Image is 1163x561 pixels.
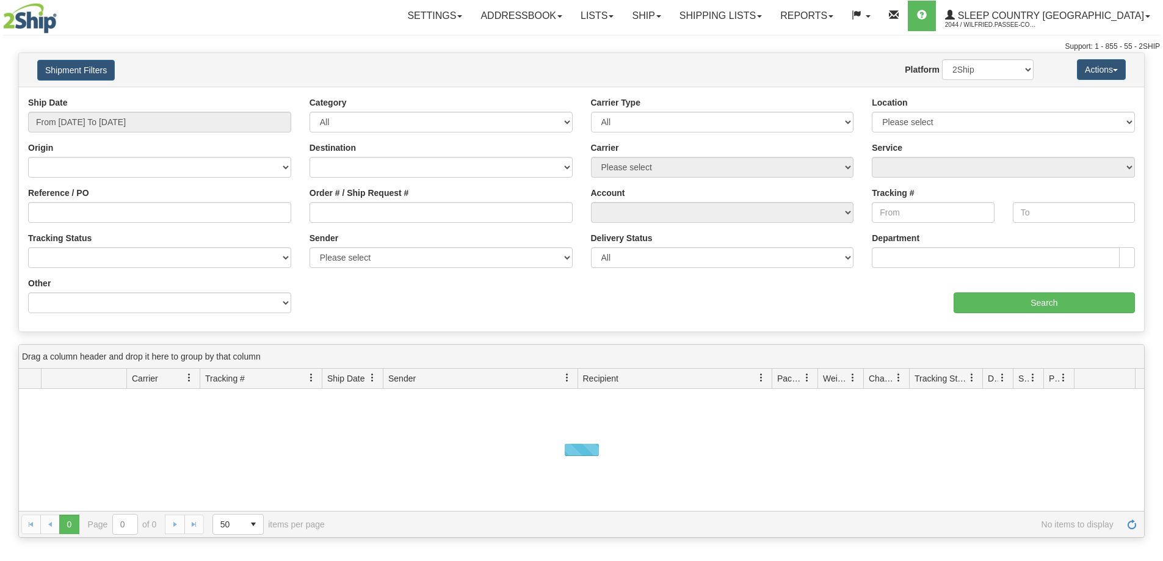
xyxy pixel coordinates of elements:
span: Page sizes drop down [212,514,264,535]
input: Search [954,292,1135,313]
a: Carrier filter column settings [179,367,200,388]
a: Weight filter column settings [842,367,863,388]
span: select [244,515,263,534]
a: Ship Date filter column settings [362,367,383,388]
span: items per page [212,514,325,535]
span: Shipment Issues [1018,372,1029,385]
label: Carrier [591,142,619,154]
label: Ship Date [28,96,68,109]
a: Tracking Status filter column settings [962,367,982,388]
a: Packages filter column settings [797,367,817,388]
a: Recipient filter column settings [751,367,772,388]
label: Department [872,232,919,244]
label: Order # / Ship Request # [310,187,409,199]
span: Sender [388,372,416,385]
label: Location [872,96,907,109]
label: Delivery Status [591,232,653,244]
a: Delivery Status filter column settings [992,367,1013,388]
a: Reports [771,1,842,31]
span: Pickup Status [1049,372,1059,385]
span: Page 0 [59,515,79,534]
span: Weight [823,372,849,385]
span: Sleep Country [GEOGRAPHIC_DATA] [955,10,1144,21]
span: Recipient [583,372,618,385]
a: Charge filter column settings [888,367,909,388]
a: Shipping lists [670,1,771,31]
label: Account [591,187,625,199]
a: Pickup Status filter column settings [1053,367,1074,388]
a: Lists [571,1,623,31]
a: Refresh [1122,515,1142,534]
div: Support: 1 - 855 - 55 - 2SHIP [3,42,1160,52]
span: Delivery Status [988,372,998,385]
a: Sender filter column settings [557,367,578,388]
span: Tracking # [205,372,245,385]
iframe: chat widget [1135,218,1162,342]
button: Shipment Filters [37,60,115,81]
span: Charge [869,372,894,385]
label: Other [28,277,51,289]
a: Tracking # filter column settings [301,367,322,388]
label: Service [872,142,902,154]
label: Carrier Type [591,96,640,109]
a: Settings [398,1,471,31]
div: grid grouping header [19,345,1144,369]
label: Platform [905,63,940,76]
label: Tracking # [872,187,914,199]
span: Tracking Status [915,372,968,385]
label: Sender [310,232,338,244]
span: 2044 / Wilfried.Passee-Coutrin [945,19,1037,31]
button: Actions [1077,59,1126,80]
span: Page of 0 [88,514,157,535]
label: Category [310,96,347,109]
img: logo2044.jpg [3,3,57,34]
span: 50 [220,518,236,530]
a: Addressbook [471,1,571,31]
a: Ship [623,1,670,31]
span: Packages [777,372,803,385]
label: Origin [28,142,53,154]
input: To [1013,202,1135,223]
label: Tracking Status [28,232,92,244]
a: Shipment Issues filter column settings [1023,367,1043,388]
label: Reference / PO [28,187,89,199]
span: No items to display [342,519,1114,529]
label: Destination [310,142,356,154]
input: From [872,202,994,223]
span: Ship Date [327,372,364,385]
span: Carrier [132,372,158,385]
a: Sleep Country [GEOGRAPHIC_DATA] 2044 / Wilfried.Passee-Coutrin [936,1,1159,31]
